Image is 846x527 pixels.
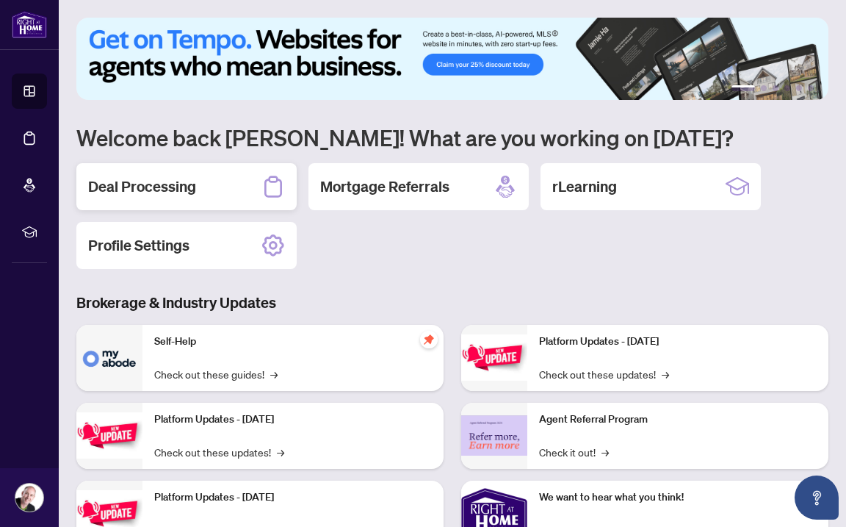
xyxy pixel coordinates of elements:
[808,85,814,91] button: 6
[461,415,527,456] img: Agent Referral Program
[88,176,196,197] h2: Deal Processing
[76,412,142,459] img: Platform Updates - September 16, 2025
[552,176,617,197] h2: rLearning
[539,334,817,350] p: Platform Updates - [DATE]
[154,334,432,350] p: Self-Help
[76,325,142,391] img: Self-Help
[761,85,767,91] button: 2
[270,366,278,382] span: →
[539,366,669,382] a: Check out these updates!→
[731,85,755,91] button: 1
[539,444,609,460] a: Check it out!→
[795,476,839,520] button: Open asap
[539,412,817,428] p: Agent Referral Program
[76,293,828,313] h3: Brokerage & Industry Updates
[773,85,778,91] button: 3
[277,444,284,460] span: →
[15,484,43,512] img: Profile Icon
[12,11,47,38] img: logo
[420,331,438,348] span: pushpin
[88,235,189,256] h2: Profile Settings
[154,444,284,460] a: Check out these updates!→
[796,85,802,91] button: 5
[461,334,527,381] img: Platform Updates - June 23, 2025
[154,366,278,382] a: Check out these guides!→
[539,490,817,506] p: We want to hear what you think!
[154,412,432,428] p: Platform Updates - [DATE]
[76,123,828,151] h1: Welcome back [PERSON_NAME]! What are you working on [DATE]?
[154,490,432,506] p: Platform Updates - [DATE]
[601,444,609,460] span: →
[320,176,449,197] h2: Mortgage Referrals
[76,18,828,100] img: Slide 0
[784,85,790,91] button: 4
[662,366,669,382] span: →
